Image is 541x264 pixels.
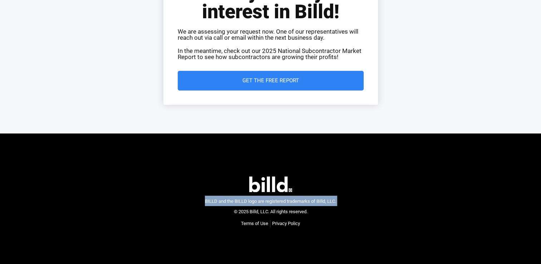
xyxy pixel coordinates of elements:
[242,78,299,83] span: Get the Free Report
[178,71,364,91] a: Get the Free Report
[241,220,268,227] a: Terms of Use
[272,220,300,227] a: Privacy Policy
[241,220,300,227] nav: Menu
[178,29,364,41] p: We are assessing your request now. One of our representatives will reach out via call or email wi...
[178,48,364,60] p: In the meantime, check out our 2025 National Subcontractor Market Report to see how subcontractor...
[205,199,336,214] span: BILLD and the BILLD logo are registered trademarks of Billd, LLC. © 2025 Billd, LLC. All rights r...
